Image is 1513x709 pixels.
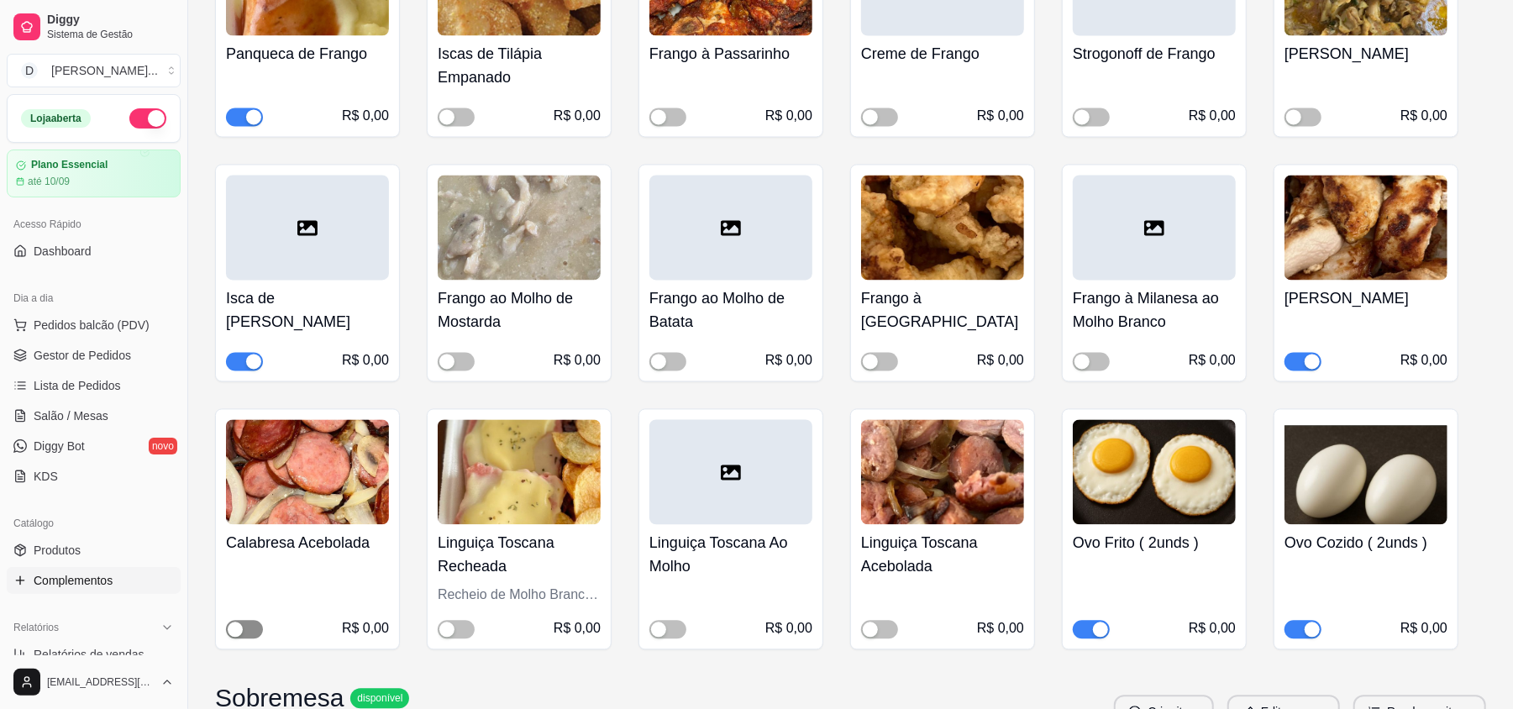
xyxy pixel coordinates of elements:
span: disponível [354,691,406,705]
div: R$ 0,00 [765,618,812,638]
span: Relatórios [13,621,59,634]
span: [EMAIL_ADDRESS][DOMAIN_NAME] [47,675,154,689]
span: Produtos [34,542,81,559]
div: R$ 0,00 [977,350,1024,370]
h4: Frango à [GEOGRAPHIC_DATA] [861,286,1024,333]
span: Sistema de Gestão [47,28,174,41]
button: [EMAIL_ADDRESS][DOMAIN_NAME] [7,662,181,702]
h4: Linguiça Toscana Acebolada [861,531,1024,578]
span: D [21,62,38,79]
h4: Calabresa Acebolada [226,531,389,554]
button: Pedidos balcão (PDV) [7,312,181,339]
h4: Linguiça Toscana Ao Molho [649,531,812,578]
div: Acesso Rápido [7,211,181,238]
button: Select a team [7,54,181,87]
h4: Isca de [PERSON_NAME] [226,286,389,333]
h4: Panqueca de Frango [226,42,389,66]
div: R$ 0,00 [1189,350,1236,370]
span: Diggy Bot [34,438,85,454]
a: DiggySistema de Gestão [7,7,181,47]
h4: Ovo Cozido ( 2unds ) [1284,531,1447,554]
h4: Frango ao Molho de Batata [649,286,812,333]
button: Alterar Status [129,108,166,129]
div: R$ 0,00 [554,350,601,370]
a: Gestor de Pedidos [7,342,181,369]
a: Relatórios de vendas [7,641,181,668]
div: R$ 0,00 [977,106,1024,126]
div: [PERSON_NAME] ... [51,62,158,79]
a: Dashboard [7,238,181,265]
span: Complementos [34,572,113,589]
a: Complementos [7,567,181,594]
h4: [PERSON_NAME] [1284,42,1447,66]
div: Catálogo [7,510,181,537]
h4: Frango à Milanesa ao Molho Branco [1073,286,1236,333]
span: Lista de Pedidos [34,377,121,394]
img: product-image [1284,419,1447,524]
div: R$ 0,00 [342,106,389,126]
span: Gestor de Pedidos [34,347,131,364]
div: R$ 0,00 [342,350,389,370]
div: R$ 0,00 [977,618,1024,638]
div: Loja aberta [21,109,91,128]
a: Produtos [7,537,181,564]
h4: [PERSON_NAME] [1284,286,1447,310]
div: R$ 0,00 [554,106,601,126]
div: R$ 0,00 [1400,618,1447,638]
div: R$ 0,00 [554,618,601,638]
a: Salão / Mesas [7,402,181,429]
article: até 10/09 [28,175,70,188]
div: R$ 0,00 [342,618,389,638]
span: Salão / Mesas [34,407,108,424]
img: product-image [438,175,601,280]
h4: Iscas de Tilápia Empanado [438,42,601,89]
span: KDS [34,468,58,485]
div: R$ 0,00 [765,350,812,370]
img: product-image [861,175,1024,280]
div: R$ 0,00 [1400,106,1447,126]
span: Dashboard [34,243,92,260]
img: product-image [1073,419,1236,524]
div: Recheio de Molho Branco e Queijo Mussarela [438,585,601,605]
span: Relatórios de vendas [34,646,144,663]
img: product-image [438,419,601,524]
img: product-image [226,419,389,524]
a: Lista de Pedidos [7,372,181,399]
h4: Frango à Passarinho [649,42,812,66]
h4: Linguiça Toscana Recheada [438,531,601,578]
div: R$ 0,00 [1189,106,1236,126]
a: Diggy Botnovo [7,433,181,460]
div: R$ 0,00 [765,106,812,126]
div: Dia a dia [7,285,181,312]
a: Plano Essencialaté 10/09 [7,150,181,197]
h4: Frango ao Molho de Mostarda [438,286,601,333]
h4: Strogonoff de Frango [1073,42,1236,66]
h4: Ovo Frito ( 2unds ) [1073,531,1236,554]
div: R$ 0,00 [1189,618,1236,638]
span: Diggy [47,13,174,28]
span: Pedidos balcão (PDV) [34,317,150,333]
img: product-image [861,419,1024,524]
img: product-image [1284,175,1447,280]
h4: Creme de Frango [861,42,1024,66]
div: R$ 0,00 [1400,350,1447,370]
a: KDS [7,463,181,490]
article: Plano Essencial [31,159,108,171]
